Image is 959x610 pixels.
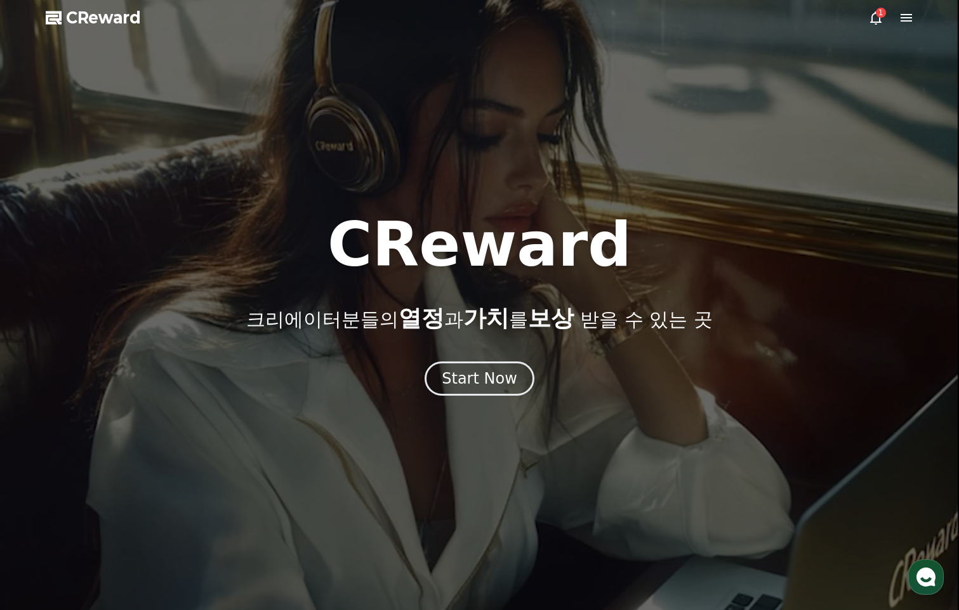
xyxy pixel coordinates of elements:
[46,8,141,28] a: CReward
[868,10,883,25] a: 1
[399,305,444,331] span: 열정
[876,8,886,18] div: 1
[442,368,517,389] div: Start Now
[425,361,534,396] button: Start Now
[66,8,141,28] span: CReward
[463,305,509,331] span: 가치
[425,374,534,386] a: Start Now
[528,305,574,331] span: 보상
[327,214,632,275] h1: CReward
[246,306,712,331] p: 크리에이터분들의 과 를 받을 수 있는 곳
